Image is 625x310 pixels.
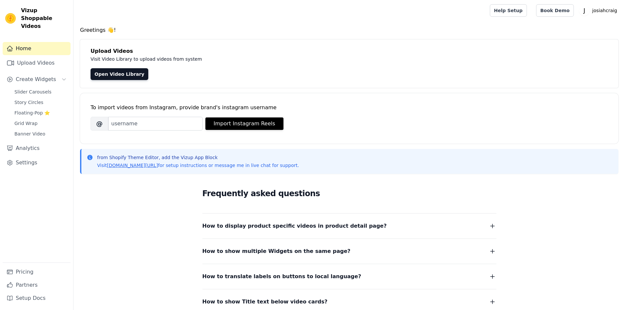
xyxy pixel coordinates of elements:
button: How to show multiple Widgets on the same page? [202,247,496,256]
img: Vizup [5,13,16,24]
a: Setup Docs [3,292,71,305]
a: Settings [3,156,71,169]
a: Banner Video [10,129,71,138]
span: How to display product specific videos in product detail page? [202,221,387,231]
h2: Frequently asked questions [202,187,496,200]
span: Vizup Shoppable Videos [21,7,68,30]
a: Analytics [3,142,71,155]
a: Story Circles [10,98,71,107]
button: J josiahcraig [579,5,620,16]
div: To import videos from Instagram, provide brand's instagram username [91,104,608,112]
a: Floating-Pop ⭐ [10,108,71,117]
a: Partners [3,279,71,292]
h4: Upload Videos [91,47,608,55]
a: Help Setup [490,4,527,17]
a: Book Demo [536,4,574,17]
a: Open Video Library [91,68,148,80]
input: username [108,117,203,131]
span: Floating-Pop ⭐ [14,110,50,116]
span: Grid Wrap [14,120,37,127]
span: How to show Title text below video cards? [202,297,328,306]
a: Grid Wrap [10,119,71,128]
span: How to show multiple Widgets on the same page? [202,247,351,256]
a: Home [3,42,71,55]
span: Story Circles [14,99,43,106]
span: How to translate labels on buttons to local language? [202,272,361,281]
text: J [583,7,585,14]
a: Upload Videos [3,56,71,70]
button: How to display product specific videos in product detail page? [202,221,496,231]
a: Pricing [3,265,71,279]
a: Slider Carousels [10,87,71,96]
button: How to translate labels on buttons to local language? [202,272,496,281]
h4: Greetings 👋! [80,26,618,34]
span: Create Widgets [16,75,56,83]
p: Visit for setup instructions or message me in live chat for support. [97,162,299,169]
span: @ [91,117,108,131]
p: Visit Video Library to upload videos from system [91,55,385,63]
p: from Shopify Theme Editor, add the Vizup App Block [97,154,299,161]
span: Slider Carousels [14,89,52,95]
a: [DOMAIN_NAME][URL] [107,163,158,168]
p: josiahcraig [590,5,620,16]
span: Banner Video [14,131,45,137]
button: Import Instagram Reels [205,117,283,130]
button: How to show Title text below video cards? [202,297,496,306]
button: Create Widgets [3,73,71,86]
